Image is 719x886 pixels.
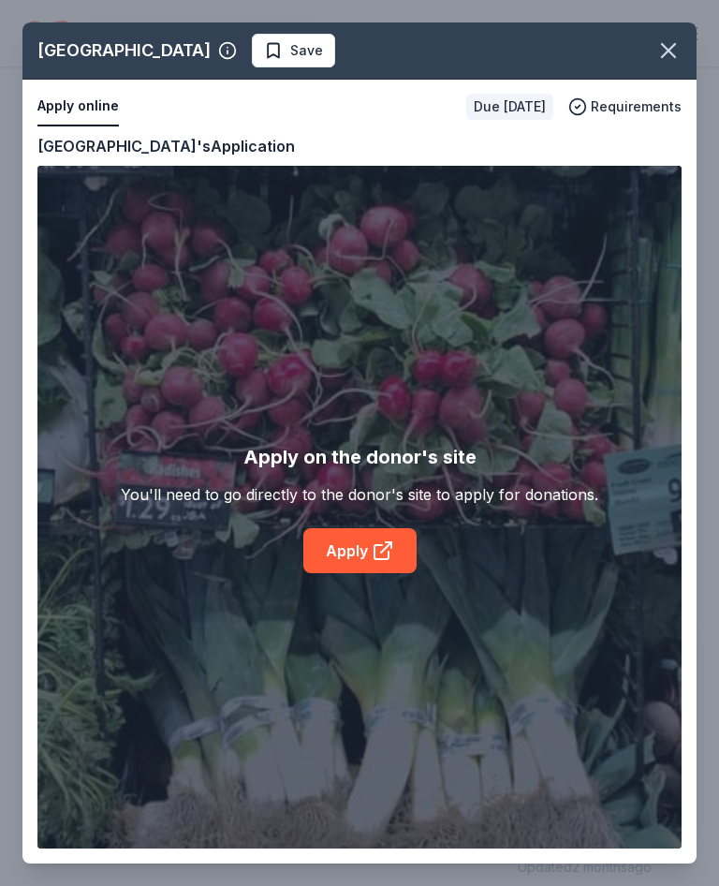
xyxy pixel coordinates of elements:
div: Apply on the donor's site [243,442,477,472]
div: [GEOGRAPHIC_DATA]'s Application [37,134,295,158]
span: Requirements [591,96,682,118]
button: Save [252,34,335,67]
a: Apply [303,528,417,573]
span: Save [290,39,323,62]
div: [GEOGRAPHIC_DATA] [37,36,211,66]
button: Requirements [568,96,682,118]
button: Apply online [37,87,119,126]
div: Due [DATE] [466,94,553,120]
div: You'll need to go directly to the donor's site to apply for donations. [121,483,598,506]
